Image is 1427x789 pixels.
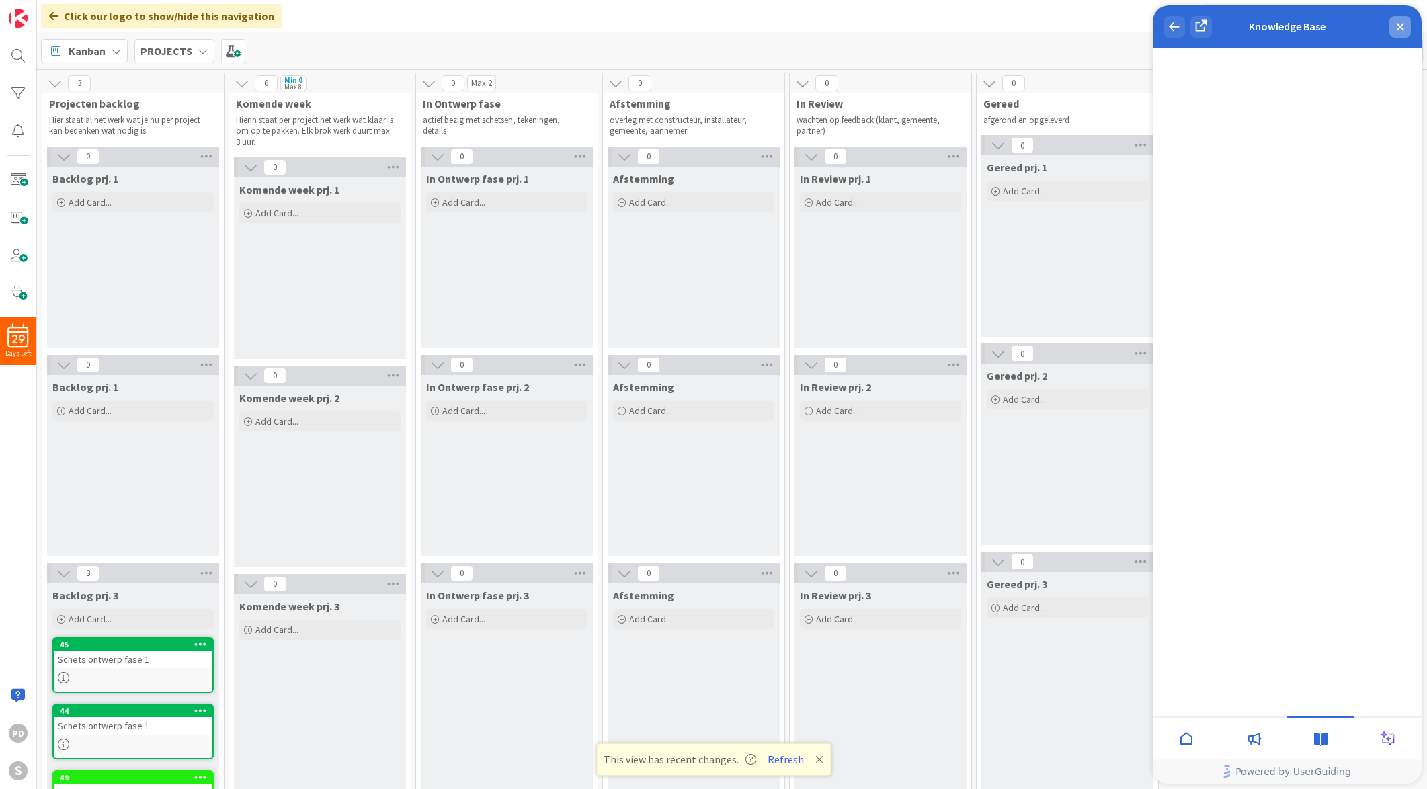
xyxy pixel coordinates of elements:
span: Add Card... [255,207,298,219]
span: 0 [824,565,847,581]
span: 0 [263,159,286,175]
span: 0 [637,565,660,581]
span: Add Card... [1003,393,1046,405]
span: Support [28,2,61,18]
span: 0 [815,75,838,91]
span: Afstemming [610,97,768,110]
span: 0 [1011,137,1034,153]
div: 45Schets ontwerp fase 1 [54,638,212,668]
span: 0 [1011,554,1034,570]
span: Add Card... [629,405,672,417]
span: Add Card... [1003,185,1046,197]
span: 0 [637,357,660,373]
span: 0 [824,357,847,373]
span: In Ontwerp fase prj. 1 [426,172,529,185]
div: Min 0 [284,77,302,83]
span: Komende week prj. 3 [239,599,339,613]
button: Refresh [763,751,809,768]
span: Gereed prj. 2 [987,369,1047,382]
b: PROJECTS [140,44,192,58]
span: Add Card... [69,196,112,208]
p: actief bezig met schetsen, tekeningen, details [423,115,581,137]
p: Hier staat al het werk wat je nu per project kan bedenken wat nodig is. [49,115,208,137]
img: Visit kanbanzone.com [9,9,28,28]
span: Add Card... [629,613,672,625]
a: 44Schets ontwerp fase 1 [52,704,214,759]
span: In Review prj. 2 [800,380,871,394]
span: 0 [628,75,651,91]
div: Add and manage tabs by clicking [1202,4,1392,28]
div: 44 [54,705,212,717]
span: Afstemming [613,589,674,602]
a: Powered by UserGuiding [7,754,262,778]
div: Max 8 [284,83,302,90]
p: wachten op feedback (klant, gemeente, partner) [797,115,965,137]
span: Gereed prj. 3 [987,577,1047,591]
span: In Ontwerp fase prj. 2 [426,380,529,394]
span: 3 [77,565,99,581]
div: 49 [54,772,212,784]
div: 45 [54,638,212,651]
span: Add Card... [816,196,859,208]
span: Add Card... [816,613,859,625]
span: In Ontwerp fase [423,97,581,110]
span: In Review [797,97,954,110]
span: Backlog prj. 1 [52,172,118,185]
span: Add Card... [1003,601,1046,614]
span: 0 [255,75,278,91]
div: close resource center [237,11,258,32]
span: Komende week prj. 1 [239,183,339,196]
span: 0 [1011,345,1034,362]
p: overleg met constructeur, installateur, gemeente, aannemer [610,115,768,137]
a: 45Schets ontwerp fase 1 [52,637,214,693]
span: 0 [450,357,473,373]
span: 0 [77,357,99,373]
span: Komende week prj. 2 [239,391,339,405]
span: Projecten backlog [49,97,207,110]
span: Add Card... [69,405,112,417]
span: 3 [68,75,91,91]
span: Add Card... [442,405,485,417]
span: Powered by UserGuiding [83,758,198,774]
span: 0 [263,576,286,592]
p: Hierin staat per project het werk wat klaar is om op te pakken. Elk brok werk duurt max 3 uur. [236,115,395,148]
span: Afstemming [613,380,674,394]
span: Knowledge Base [96,11,173,31]
div: 44Schets ontwerp fase 1 [54,705,212,735]
span: Kanban [69,43,106,59]
span: In Ontwerp fase prj. 3 [426,589,529,602]
span: Add Card... [442,196,485,208]
div: S [9,761,28,780]
span: In Review prj. 3 [800,589,871,602]
span: Backlog prj. 3 [52,589,118,602]
span: 0 [637,149,660,165]
span: In Review prj. 1 [800,172,871,185]
span: Add Card... [69,613,112,625]
span: Backlog prj. 1 [52,380,118,394]
span: Add Card... [255,624,298,636]
span: 0 [263,368,286,384]
span: Komende week [236,97,394,110]
span: 0 [1002,75,1025,91]
span: Add Card... [629,196,672,208]
span: Add Card... [255,415,298,427]
span: This view has recent changes. [604,751,756,767]
div: 49 [60,773,212,782]
div: Max 2 [471,80,492,87]
span: Gereed prj. 1 [987,161,1047,174]
span: Gereed [983,97,1141,110]
div: pd [9,724,28,743]
p: afgerond en opgeleverd [983,115,1151,126]
span: Add Card... [816,405,859,417]
div: Schets ontwerp fase 1 [54,651,212,668]
div: 44 [60,706,212,716]
span: Afstemming [613,172,674,185]
div: Schets ontwerp fase 1 [54,717,212,735]
div: 45 [60,640,212,649]
span: 29 [12,335,25,344]
div: back to header [11,11,32,32]
div: Click our logo to show/hide this navigation [41,4,282,28]
span: Add Card... [442,613,485,625]
span: 0 [77,149,99,165]
span: 0 [450,149,473,165]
